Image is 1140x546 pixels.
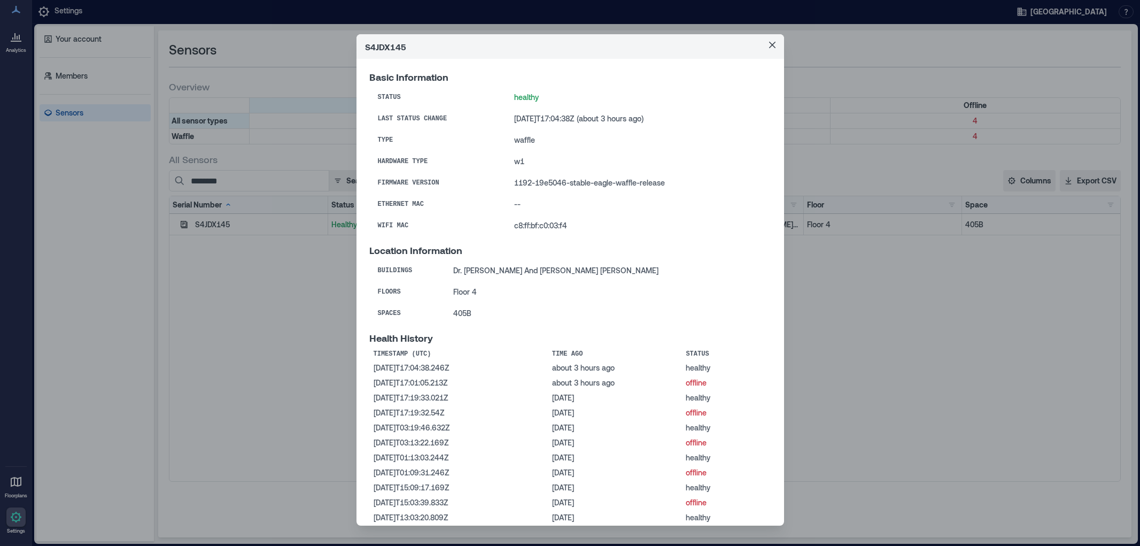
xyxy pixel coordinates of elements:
[681,510,771,525] td: healthy
[369,390,548,405] td: [DATE]T17:19:33.021Z
[681,420,771,435] td: healthy
[548,480,682,495] td: [DATE]
[548,420,682,435] td: [DATE]
[369,333,771,343] p: Health History
[369,108,506,129] th: Last Status Change
[548,435,682,450] td: [DATE]
[369,360,548,375] td: [DATE]T17:04:38.246Z
[681,360,771,375] td: healthy
[369,348,548,360] th: Timestamp (UTC)
[445,281,771,303] td: Floor 4
[369,480,548,495] td: [DATE]T15:09:17.169Z
[369,281,445,303] th: Floors
[681,375,771,390] td: offline
[681,525,771,540] td: offline
[548,525,682,540] td: [DATE]
[369,465,548,480] td: [DATE]T01:09:31.246Z
[548,495,682,510] td: [DATE]
[548,510,682,525] td: [DATE]
[764,36,781,53] button: Close
[548,375,682,390] td: about 3 hours ago
[356,34,784,59] header: S4JDX145
[369,245,771,256] p: Location Information
[369,194,506,215] th: Ethernet MAC
[369,405,548,420] td: [DATE]T17:19:32.54Z
[506,151,771,172] td: w1
[506,194,771,215] td: --
[369,72,771,82] p: Basic Information
[548,360,682,375] td: about 3 hours ago
[681,480,771,495] td: healthy
[369,172,506,194] th: Firmware Version
[506,172,771,194] td: 1192-19e5046-stable-eagle-waffle-release
[681,495,771,510] td: offline
[506,215,771,236] td: c8:ff:bf:c0:03:f4
[369,260,445,281] th: Buildings
[506,129,771,151] td: waffle
[369,510,548,525] td: [DATE]T13:03:20.809Z
[369,525,548,540] td: [DATE]T13:03:13.505Z
[548,450,682,465] td: [DATE]
[369,435,548,450] td: [DATE]T03:13:22.169Z
[681,390,771,405] td: healthy
[548,405,682,420] td: [DATE]
[369,87,506,108] th: Status
[548,348,682,360] th: Time Ago
[369,420,548,435] td: [DATE]T03:19:46.632Z
[369,495,548,510] td: [DATE]T15:03:39.833Z
[506,108,771,129] td: [DATE]T17:04:38Z (about 3 hours ago)
[506,87,771,108] td: healthy
[445,303,771,324] td: 405B
[369,129,506,151] th: Type
[369,303,445,324] th: Spaces
[548,390,682,405] td: [DATE]
[681,348,771,360] th: Status
[369,375,548,390] td: [DATE]T17:01:05.213Z
[445,260,771,281] td: Dr. [PERSON_NAME] And [PERSON_NAME] [PERSON_NAME]
[369,151,506,172] th: Hardware Type
[369,215,506,236] th: WiFi MAC
[681,435,771,450] td: offline
[369,450,548,465] td: [DATE]T01:13:03.244Z
[681,465,771,480] td: offline
[681,450,771,465] td: healthy
[548,465,682,480] td: [DATE]
[681,405,771,420] td: offline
